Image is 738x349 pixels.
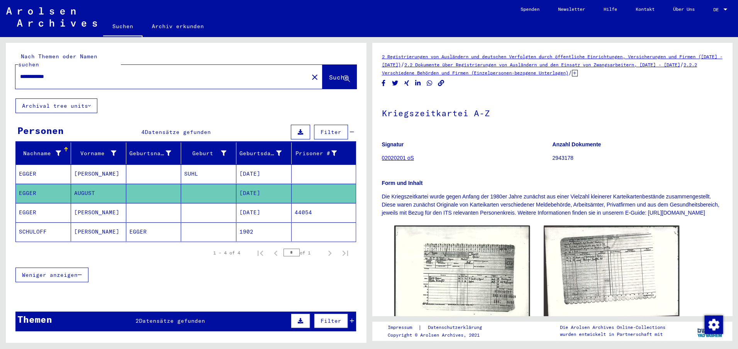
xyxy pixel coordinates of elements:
[126,222,182,241] mat-cell: EGGER
[321,317,341,324] span: Filter
[139,317,205,324] span: Datensätze gefunden
[292,142,356,164] mat-header-cell: Prisoner #
[552,141,601,147] b: Anzahl Dokumente
[394,225,530,321] img: 001.jpg
[184,149,226,158] div: Geburt‏
[181,164,236,183] mat-cell: SUHL
[713,7,722,12] span: DE
[322,245,338,261] button: Next page
[329,73,348,81] span: Suche
[253,245,268,261] button: First page
[426,78,434,88] button: Share on WhatsApp
[236,203,292,222] mat-cell: [DATE]
[236,164,292,183] mat-cell: [DATE]
[17,124,64,137] div: Personen
[213,249,240,256] div: 1 – 4 of 4
[382,193,723,217] p: Die Kriegszeitkartei wurde gegen Anfang der 1980er Jahre zunächst aus einer Vielzahl kleinerer Ka...
[382,141,404,147] b: Signatur
[382,155,414,161] a: 02020201 oS
[321,129,341,136] span: Filter
[236,142,292,164] mat-header-cell: Geburtsdatum
[292,203,356,222] mat-cell: 44054
[71,142,126,164] mat-header-cell: Vorname
[422,324,491,332] a: Datenschutzerklärung
[126,142,182,164] mat-header-cell: Geburtsname
[552,154,723,162] p: 2943178
[382,95,723,129] h1: Kriegszeitkartei A-Z
[22,271,78,278] span: Weniger anzeigen
[16,142,71,164] mat-header-cell: Nachname
[17,312,52,326] div: Themen
[141,129,145,136] span: 4
[283,249,322,256] div: of 1
[18,53,97,68] mat-label: Nach Themen oder Namen suchen
[71,203,126,222] mat-cell: [PERSON_NAME]
[544,225,679,321] img: 002.jpg
[6,7,97,27] img: Arolsen_neg.svg
[295,149,337,158] div: Prisoner #
[136,317,139,324] span: 2
[74,149,116,158] div: Vorname
[568,69,572,76] span: /
[401,61,404,68] span: /
[16,164,71,183] mat-cell: EGGER
[236,222,292,241] mat-cell: 1902
[74,147,126,159] div: Vorname
[71,164,126,183] mat-cell: [PERSON_NAME]
[388,324,491,332] div: |
[236,184,292,203] mat-cell: [DATE]
[239,147,291,159] div: Geburtsdatum
[560,324,665,331] p: Die Arolsen Archives Online-Collections
[310,73,319,82] mat-icon: close
[239,149,282,158] div: Geburtsdatum
[295,147,346,159] div: Prisoner #
[307,69,322,85] button: Clear
[388,332,491,339] p: Copyright © Arolsen Archives, 2021
[16,222,71,241] mat-cell: SCHULOFF
[380,78,388,88] button: Share on Facebook
[181,142,236,164] mat-header-cell: Geburt‏
[16,203,71,222] mat-cell: EGGER
[704,315,723,334] div: Zustimmung ändern
[268,245,283,261] button: Previous page
[322,65,356,89] button: Suche
[19,147,71,159] div: Nachname
[184,147,236,159] div: Geburt‏
[71,184,126,203] mat-cell: AUGUST
[15,268,88,282] button: Weniger anzeigen
[143,17,213,36] a: Archiv erkunden
[19,149,61,158] div: Nachname
[680,61,684,68] span: /
[382,180,423,186] b: Form und Inhalt
[437,78,445,88] button: Copy link
[403,78,411,88] button: Share on Xing
[314,125,348,139] button: Filter
[560,331,665,338] p: wurden entwickelt in Partnerschaft mit
[391,78,399,88] button: Share on Twitter
[704,315,723,334] img: Zustimmung ändern
[696,321,724,341] img: yv_logo.png
[382,54,723,68] a: 2 Registrierungen von Ausländern und deutschen Verfolgten durch öffentliche Einrichtungen, Versic...
[314,313,348,328] button: Filter
[71,222,126,241] mat-cell: [PERSON_NAME]
[404,62,680,68] a: 2.2 Dokumente über Registrierungen von Ausländern und den Einsatz von Zwangsarbeitern, [DATE] - [...
[414,78,422,88] button: Share on LinkedIn
[338,245,353,261] button: Last page
[129,149,171,158] div: Geburtsname
[129,147,181,159] div: Geburtsname
[388,324,418,332] a: Impressum
[145,129,211,136] span: Datensätze gefunden
[16,184,71,203] mat-cell: EGGER
[103,17,143,37] a: Suchen
[15,98,97,113] button: Archival tree units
